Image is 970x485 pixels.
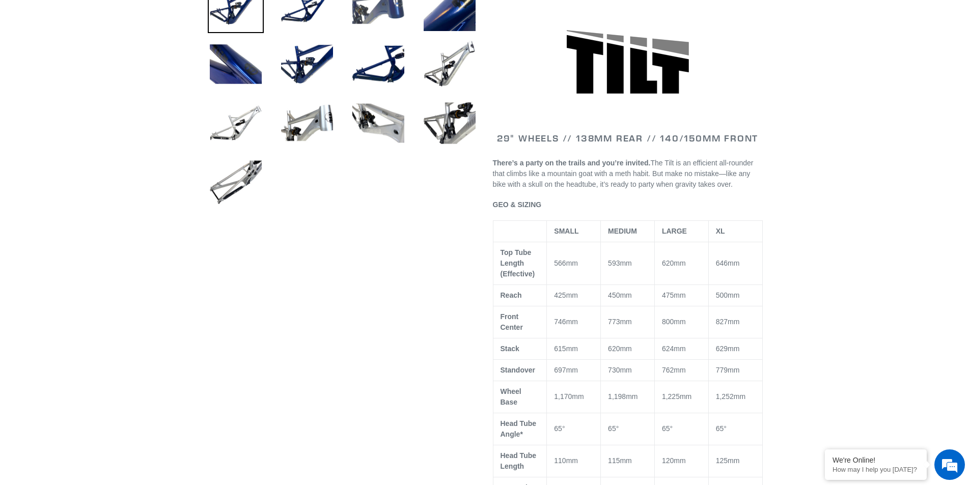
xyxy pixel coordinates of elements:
span: ° [562,424,565,433]
div: Chat with us now [68,57,186,70]
span: ° [670,424,673,433]
p: How may I help you today? [833,466,919,473]
span: Head Tube Length [501,451,537,470]
td: 779mm [708,359,762,381]
td: 500mm [708,284,762,306]
span: MEDIUM [608,227,637,235]
img: Load image into Gallery viewer, TILT - Frameset [422,95,478,151]
td: 593mm [601,242,655,284]
span: We're online! [59,128,141,231]
td: 730mm [601,359,655,381]
td: 773mm [601,306,655,338]
span: 615mm [554,345,578,353]
span: Top Tube Length (Effective) [501,248,535,278]
td: 65 [654,413,708,445]
td: 1,252mm [708,381,762,413]
td: 65 [547,413,601,445]
td: 646mm [708,242,762,284]
td: 1,225mm [654,381,708,413]
img: Load image into Gallery viewer, TILT - Frameset [350,95,406,151]
span: GEO & SIZING [493,201,542,209]
img: Load image into Gallery viewer, TILT - Frameset [208,95,264,151]
span: LARGE [662,227,687,235]
td: 800mm [654,306,708,338]
img: Load image into Gallery viewer, TILT - Frameset [422,36,478,92]
td: 65 [601,413,655,445]
b: There’s a party on the trails and you’re invited. [493,159,651,167]
td: 697mm [547,359,601,381]
td: 620mm [654,242,708,284]
td: 566mm [547,242,601,284]
span: Wheel Base [501,387,521,406]
td: 827mm [708,306,762,338]
div: Minimize live chat window [167,5,191,30]
span: ° [616,424,619,433]
span: Standover [501,366,535,374]
img: d_696896380_company_1647369064580_696896380 [33,51,58,76]
span: Head Tube Angle* [501,419,537,438]
img: Load image into Gallery viewer, TILT - Frameset [208,154,264,210]
span: 624mm [662,345,686,353]
td: 475mm [654,284,708,306]
div: We're Online! [833,456,919,464]
td: 1,198mm [601,381,655,413]
img: Load image into Gallery viewer, TILT - Frameset [350,36,406,92]
td: 450mm [601,284,655,306]
textarea: Type your message and hit 'Enter' [5,278,194,313]
span: XL [716,227,725,235]
img: Load image into Gallery viewer, TILT - Frameset [279,95,335,151]
td: 762mm [654,359,708,381]
span: Front Center [501,312,523,331]
td: 1,170mm [547,381,601,413]
img: Load image into Gallery viewer, TILT - Frameset [208,36,264,92]
span: ° [724,424,727,433]
td: 120mm [654,445,708,477]
span: Stack [501,345,519,353]
img: Load image into Gallery viewer, TILT - Frameset [279,36,335,92]
td: 115mm [601,445,655,477]
span: Reach [501,291,522,299]
div: Navigation go back [11,56,26,71]
span: 629mm [716,345,740,353]
td: 425mm [547,284,601,306]
td: 746mm [547,306,601,338]
td: 110mm [547,445,601,477]
td: 125mm [708,445,762,477]
span: SMALL [554,227,578,235]
td: 65 [708,413,762,445]
span: 29" WHEELS // 138mm REAR // 140/150mm FRONT [497,132,758,144]
span: 620mm [608,345,632,353]
span: The Tilt is an efficient all-rounder that climbs like a mountain goat with a meth habit. But make... [493,159,754,188]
